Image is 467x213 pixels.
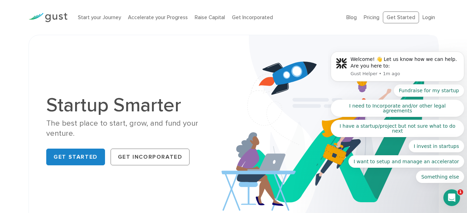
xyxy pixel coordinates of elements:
[195,14,225,21] a: Raise Capital
[232,14,273,21] a: Get Incorporated
[351,138,467,213] iframe: Chat Widget
[29,13,67,22] img: Gust Logo
[128,14,188,21] a: Accelerate your Progress
[78,14,121,21] a: Start your Journey
[46,118,228,139] div: The best place to start, grow, and fund your venture.
[111,149,190,165] a: Get Incorporated
[46,95,228,115] h1: Startup Smarter
[46,149,105,165] a: Get Started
